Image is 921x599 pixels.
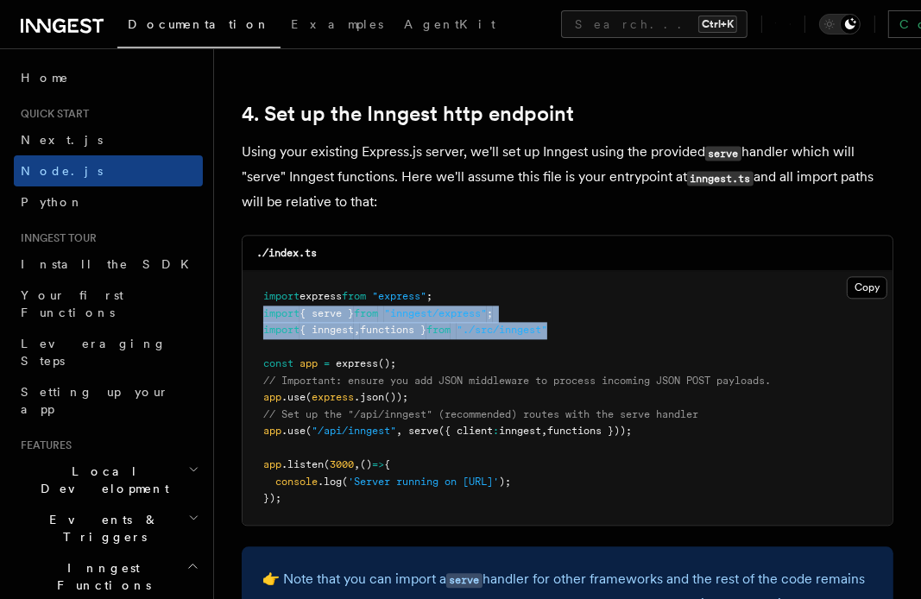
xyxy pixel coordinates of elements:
button: Copy [847,276,887,299]
p: Using your existing Express.js server, we'll set up Inngest using the provided handler which will... [242,140,893,214]
a: Install the SDK [14,249,203,280]
button: Events & Triggers [14,504,203,552]
span: }); [263,492,281,504]
span: , [396,425,402,437]
span: ( [342,476,348,488]
span: app [300,357,318,369]
button: Local Development [14,456,203,504]
span: ( [306,425,312,437]
span: Python [21,195,84,209]
a: Your first Functions [14,280,203,328]
span: "./src/inngest" [457,324,547,336]
a: AgentKit [394,5,506,47]
span: functions })); [547,425,632,437]
span: ; [426,290,432,302]
span: Setting up your app [21,385,169,416]
a: Next.js [14,124,203,155]
span: Install the SDK [21,257,199,271]
span: Node.js [21,164,103,178]
span: express [300,290,342,302]
span: Examples [291,17,383,31]
span: import [263,290,300,302]
span: app [263,458,281,470]
span: .use [281,391,306,403]
span: console [275,476,318,488]
span: .listen [281,458,324,470]
span: Quick start [14,107,89,121]
a: Leveraging Steps [14,328,203,376]
span: serve [408,425,438,437]
span: () [360,458,372,470]
span: "express" [372,290,426,302]
a: Python [14,186,203,218]
span: // Important: ensure you add JSON middleware to process incoming JSON POST payloads. [263,375,771,387]
a: Home [14,62,203,93]
span: .json [354,391,384,403]
span: Features [14,438,72,452]
span: Events & Triggers [14,511,188,545]
code: ./index.ts [256,247,317,259]
span: app [263,391,281,403]
span: functions } [360,324,426,336]
span: .use [281,425,306,437]
span: 3000 [330,458,354,470]
a: serve [446,571,483,587]
span: Inngest Functions [14,559,186,594]
a: Node.js [14,155,203,186]
span: // Set up the "/api/inngest" (recommended) routes with the serve handler [263,408,698,420]
span: 'Server running on [URL]' [348,476,499,488]
span: , [354,324,360,336]
span: import [263,324,300,336]
span: Inngest tour [14,231,97,245]
kbd: Ctrl+K [698,16,737,33]
span: ( [324,458,330,470]
span: : [493,425,499,437]
span: ; [487,307,493,319]
a: Examples [281,5,394,47]
a: Setting up your app [14,376,203,425]
span: Your first Functions [21,288,123,319]
span: Home [21,69,69,86]
span: Next.js [21,133,103,147]
span: express [312,391,354,403]
span: ); [499,476,511,488]
span: from [426,324,451,336]
span: ()); [384,391,408,403]
span: Leveraging Steps [21,337,167,368]
a: Documentation [117,5,281,48]
code: inngest.ts [687,171,754,186]
span: import [263,307,300,319]
span: .log [318,476,342,488]
span: from [342,290,366,302]
span: Local Development [14,463,188,497]
span: { serve } [300,307,354,319]
span: = [324,357,330,369]
span: AgentKit [404,17,495,31]
span: Documentation [128,17,270,31]
span: { [384,458,390,470]
button: Toggle dark mode [819,14,861,35]
span: ({ client [438,425,493,437]
span: , [541,425,547,437]
span: (); [378,357,396,369]
span: express [336,357,378,369]
span: app [263,425,281,437]
span: => [372,458,384,470]
span: { inngest [300,324,354,336]
span: const [263,357,293,369]
span: "inngest/express" [384,307,487,319]
span: "/api/inngest" [312,425,396,437]
button: Search...Ctrl+K [561,10,748,38]
a: 4. Set up the Inngest http endpoint [242,102,574,126]
span: , [354,458,360,470]
code: serve [705,146,741,161]
span: from [354,307,378,319]
span: ( [306,391,312,403]
code: serve [446,573,483,588]
span: inngest [499,425,541,437]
